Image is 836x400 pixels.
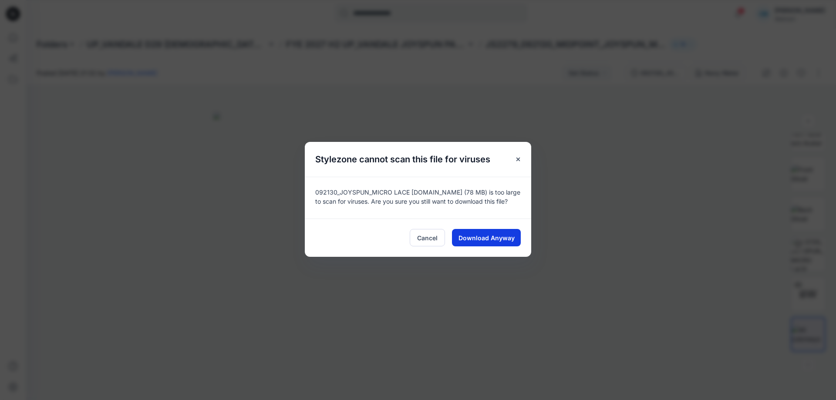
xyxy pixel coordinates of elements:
button: Download Anyway [452,229,521,246]
button: Cancel [410,229,445,246]
span: Download Anyway [458,233,515,242]
button: Close [510,151,526,167]
h5: Stylezone cannot scan this file for viruses [305,142,501,177]
div: 092130_JOYSPUN_MICRO LACE [DOMAIN_NAME] (78 MB) is too large to scan for viruses. Are you sure yo... [305,177,531,218]
span: Cancel [417,233,438,242]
